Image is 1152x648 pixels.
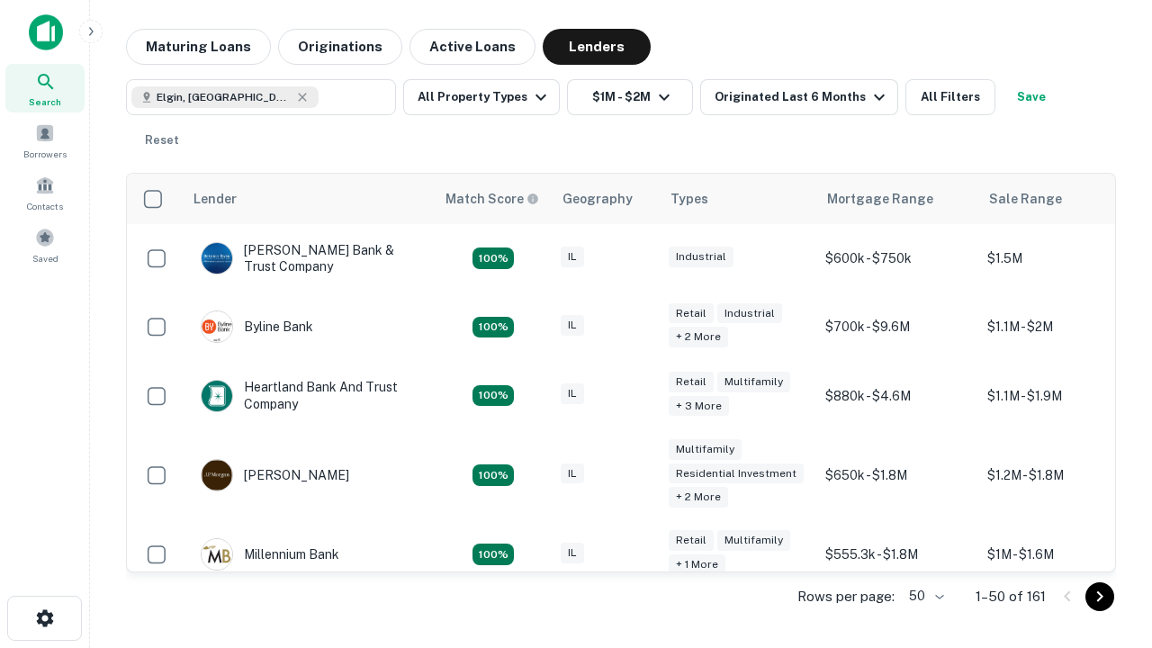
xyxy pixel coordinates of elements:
[202,539,232,570] img: picture
[5,168,85,217] a: Contacts
[669,372,714,392] div: Retail
[472,544,514,565] div: Matching Properties: 16, hasApolloMatch: undefined
[669,439,742,460] div: Multifamily
[1003,79,1060,115] button: Save your search to get updates of matches that match your search criteria.
[978,520,1140,589] td: $1M - $1.6M
[797,586,895,607] p: Rows per page:
[715,86,890,108] div: Originated Last 6 Months
[669,303,714,324] div: Retail
[472,317,514,338] div: Matching Properties: 17, hasApolloMatch: undefined
[978,292,1140,361] td: $1.1M - $2M
[816,174,978,224] th: Mortgage Range
[905,79,995,115] button: All Filters
[29,94,61,109] span: Search
[133,122,191,158] button: Reset
[978,174,1140,224] th: Sale Range
[5,220,85,269] a: Saved
[126,29,271,65] button: Maturing Loans
[201,379,417,411] div: Heartland Bank And Trust Company
[472,385,514,407] div: Matching Properties: 20, hasApolloMatch: undefined
[816,520,978,589] td: $555.3k - $1.8M
[552,174,660,224] th: Geography
[827,188,933,210] div: Mortgage Range
[816,361,978,429] td: $880k - $4.6M
[669,530,714,551] div: Retail
[472,464,514,486] div: Matching Properties: 24, hasApolloMatch: undefined
[409,29,535,65] button: Active Loans
[717,372,790,392] div: Multifamily
[472,247,514,269] div: Matching Properties: 28, hasApolloMatch: undefined
[445,189,535,209] h6: Match Score
[29,14,63,50] img: capitalize-icon.png
[1085,582,1114,611] button: Go to next page
[435,174,552,224] th: Capitalize uses an advanced AI algorithm to match your search with the best lender. The match sco...
[669,463,804,484] div: Residential Investment
[978,224,1140,292] td: $1.5M
[989,188,1062,210] div: Sale Range
[669,487,728,508] div: + 2 more
[543,29,651,65] button: Lenders
[816,292,978,361] td: $700k - $9.6M
[561,247,584,267] div: IL
[445,189,539,209] div: Capitalize uses an advanced AI algorithm to match your search with the best lender. The match sco...
[561,463,584,484] div: IL
[32,251,58,265] span: Saved
[183,174,435,224] th: Lender
[700,79,898,115] button: Originated Last 6 Months
[202,311,232,342] img: picture
[1062,446,1152,533] iframe: Chat Widget
[816,224,978,292] td: $600k - $750k
[978,361,1140,429] td: $1.1M - $1.9M
[157,89,292,105] span: Elgin, [GEOGRAPHIC_DATA], [GEOGRAPHIC_DATA]
[562,188,633,210] div: Geography
[669,327,728,347] div: + 2 more
[670,188,708,210] div: Types
[202,381,232,411] img: picture
[201,310,313,343] div: Byline Bank
[902,583,947,609] div: 50
[816,430,978,521] td: $650k - $1.8M
[5,64,85,112] a: Search
[717,303,782,324] div: Industrial
[403,79,560,115] button: All Property Types
[202,460,232,490] img: picture
[669,554,725,575] div: + 1 more
[669,396,729,417] div: + 3 more
[567,79,693,115] button: $1M - $2M
[5,116,85,165] a: Borrowers
[561,543,584,563] div: IL
[561,383,584,404] div: IL
[193,188,237,210] div: Lender
[669,247,733,267] div: Industrial
[201,242,417,274] div: [PERSON_NAME] Bank & Trust Company
[27,199,63,213] span: Contacts
[23,147,67,161] span: Borrowers
[201,538,339,571] div: Millennium Bank
[976,586,1046,607] p: 1–50 of 161
[717,530,790,551] div: Multifamily
[660,174,816,224] th: Types
[278,29,402,65] button: Originations
[978,430,1140,521] td: $1.2M - $1.8M
[561,315,584,336] div: IL
[201,459,349,491] div: [PERSON_NAME]
[202,243,232,274] img: picture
